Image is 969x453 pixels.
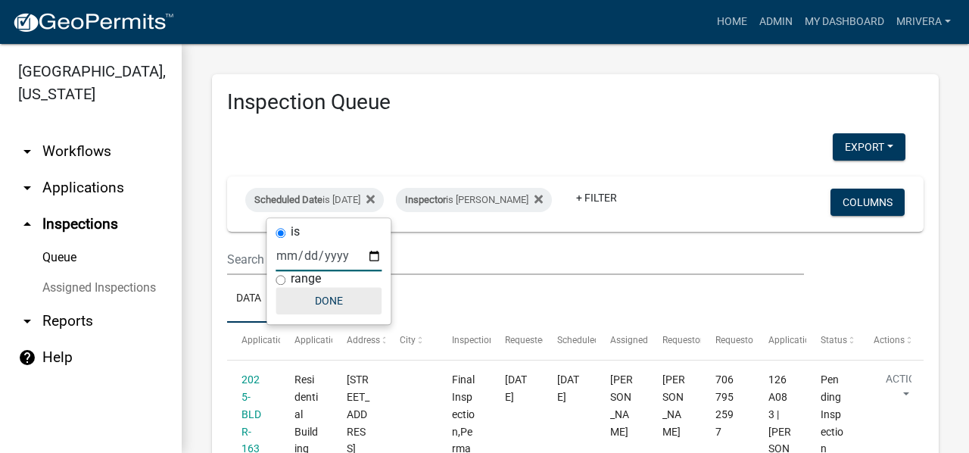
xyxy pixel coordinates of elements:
[18,312,36,330] i: arrow_drop_down
[753,8,799,36] a: Admin
[753,323,806,359] datatable-header-cell: Application Description
[438,323,491,359] datatable-header-cell: Inspection Type
[294,335,363,345] span: Application Type
[505,335,569,345] span: Requested Date
[227,244,804,275] input: Search for inspections
[291,226,300,238] label: is
[610,373,633,437] span: Cedrick Moreland
[452,335,516,345] span: Inspection Type
[227,323,280,359] datatable-header-cell: Application
[18,348,36,367] i: help
[400,335,416,345] span: City
[610,335,688,345] span: Assigned Inspector
[874,371,936,409] button: Action
[505,373,527,403] span: 10/02/2025
[332,323,385,359] datatable-header-cell: Address
[385,323,438,359] datatable-header-cell: City
[254,194,322,205] span: Scheduled Date
[557,371,581,406] div: [DATE]
[227,89,924,115] h3: Inspection Queue
[821,335,847,345] span: Status
[768,335,864,345] span: Application Description
[291,273,321,285] label: range
[715,335,785,345] span: Requestor Phone
[833,133,905,161] button: Export
[347,335,380,345] span: Address
[245,188,384,212] div: is [DATE]
[405,194,446,205] span: Inspector
[241,335,288,345] span: Application
[18,179,36,197] i: arrow_drop_down
[18,215,36,233] i: arrow_drop_up
[557,335,622,345] span: Scheduled Time
[799,8,890,36] a: My Dashboard
[711,8,753,36] a: Home
[543,323,596,359] datatable-header-cell: Scheduled Time
[890,8,957,36] a: mrivera
[18,142,36,161] i: arrow_drop_down
[701,323,754,359] datatable-header-cell: Requestor Phone
[648,323,701,359] datatable-header-cell: Requestor Name
[280,323,333,359] datatable-header-cell: Application Type
[596,323,649,359] datatable-header-cell: Assigned Inspector
[662,335,731,345] span: Requestor Name
[662,373,685,437] span: Mindy Oglesby
[564,184,629,211] a: + Filter
[227,275,270,323] a: Data
[276,287,382,314] button: Done
[715,373,734,437] span: 7067952597
[874,335,905,345] span: Actions
[806,323,859,359] datatable-header-cell: Status
[830,189,905,216] button: Columns
[491,323,544,359] datatable-header-cell: Requested Date
[396,188,552,212] div: is [PERSON_NAME]
[858,323,911,359] datatable-header-cell: Actions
